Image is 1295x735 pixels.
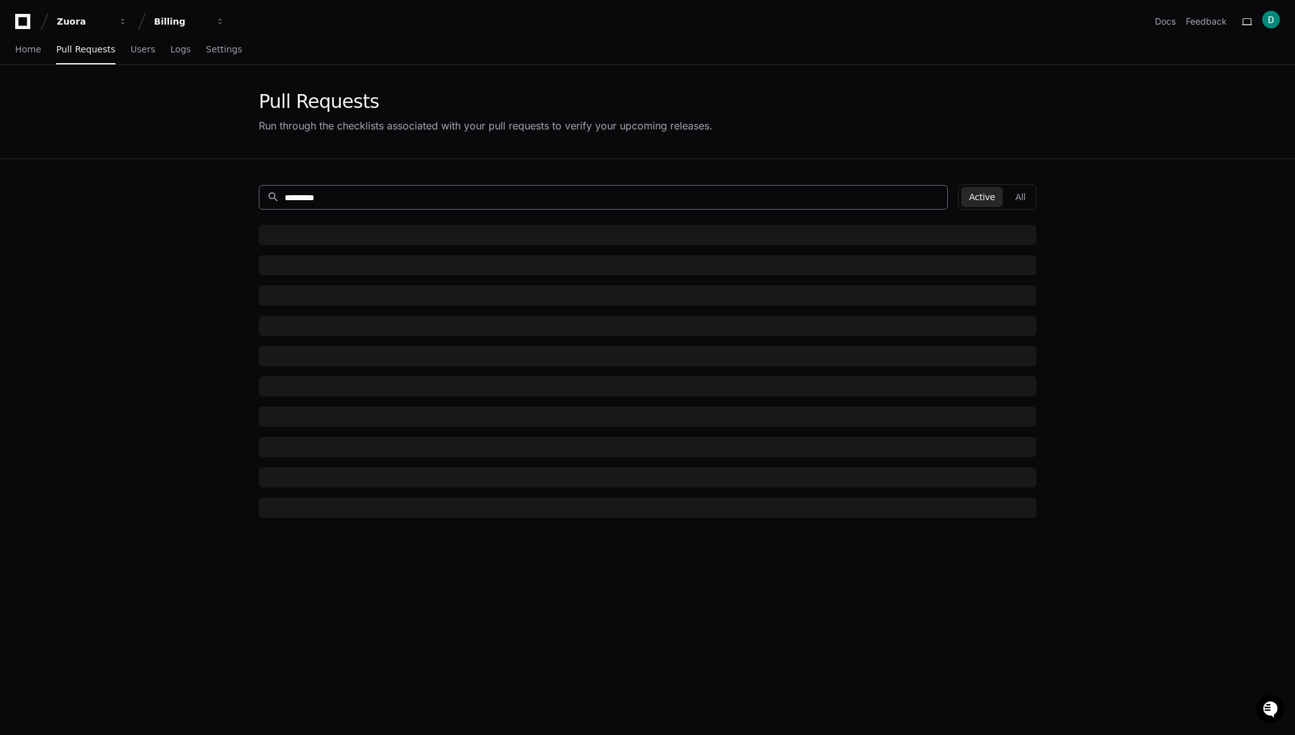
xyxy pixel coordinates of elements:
iframe: Open customer support [1255,693,1289,727]
a: Docs [1155,15,1176,28]
span: Logs [170,45,191,53]
a: Pull Requests [56,35,115,64]
img: PlayerZero [13,13,38,38]
div: Pull Requests [259,90,713,113]
img: ACg8ocIFPERxvfbx9sYPVYJX8WbyDwnC6QUjvJMrDROhFF9sjjdTeA=s96-c [1262,11,1280,28]
a: Powered byPylon [89,132,153,142]
span: Settings [206,45,242,53]
a: Home [15,35,41,64]
a: Users [131,35,155,64]
span: Home [15,45,41,53]
div: Billing [154,15,208,28]
span: Users [131,45,155,53]
div: We're available if you need us! [43,107,160,117]
a: Logs [170,35,191,64]
div: Start new chat [43,94,207,107]
div: Zuora [57,15,111,28]
img: 1736555170064-99ba0984-63c1-480f-8ee9-699278ef63ed [13,94,35,117]
button: Zuora [52,10,133,33]
button: Billing [149,10,230,33]
span: Pylon [126,133,153,142]
button: Active [961,187,1002,207]
div: Run through the checklists associated with your pull requests to verify your upcoming releases. [259,118,713,133]
span: Pull Requests [56,45,115,53]
button: Start new chat [215,98,230,113]
mat-icon: search [267,191,280,203]
button: All [1008,187,1033,207]
a: Settings [206,35,242,64]
button: Feedback [1186,15,1227,28]
div: Welcome [13,51,230,71]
